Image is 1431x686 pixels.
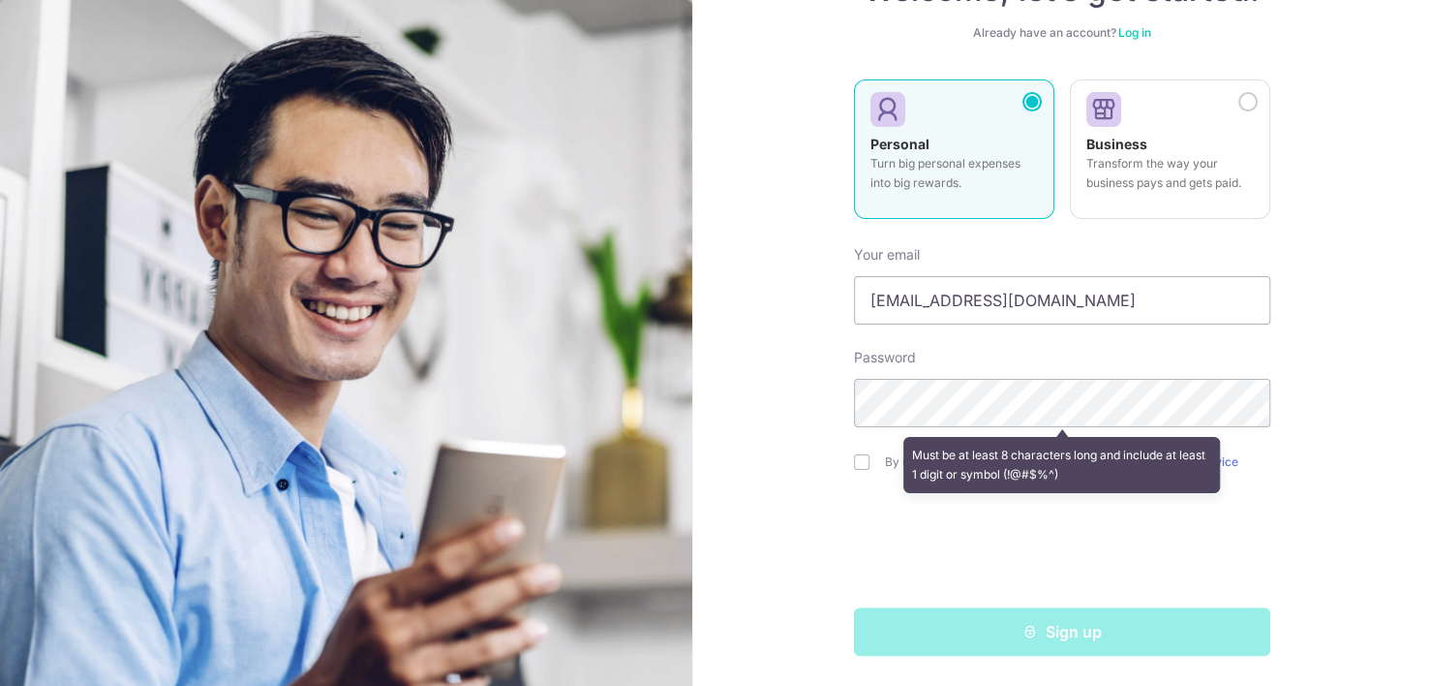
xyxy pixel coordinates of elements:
[903,437,1220,493] div: Must be at least 8 characters long and include at least 1 digit or symbol (!@#$%^)
[854,276,1270,325] input: Enter your Email
[854,348,916,367] label: Password
[854,245,920,265] label: Your email
[854,25,1270,41] div: Already have an account?
[870,136,929,152] strong: Personal
[1086,136,1147,152] strong: Business
[1070,79,1270,231] a: Business Transform the way your business pays and gets paid.
[854,79,1054,231] a: Personal Turn big personal expenses into big rewards.
[1118,25,1151,40] a: Log in
[1086,154,1254,193] p: Transform the way your business pays and gets paid.
[915,509,1209,584] iframe: reCAPTCHA
[870,154,1038,193] p: Turn big personal expenses into big rewards.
